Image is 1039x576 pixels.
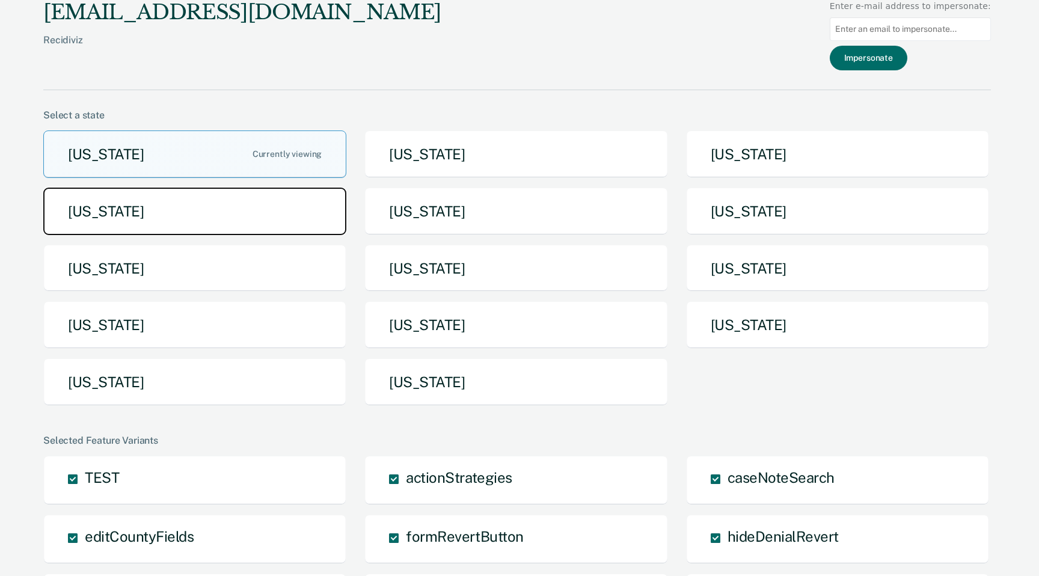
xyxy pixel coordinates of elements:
button: Impersonate [830,46,907,70]
span: editCountyFields [85,528,194,545]
div: Selected Feature Variants [43,435,991,446]
button: [US_STATE] [364,245,667,292]
span: actionStrategies [406,469,512,486]
button: [US_STATE] [686,130,989,178]
button: [US_STATE] [364,358,667,406]
button: [US_STATE] [686,188,989,235]
span: caseNoteSearch [728,469,835,486]
button: [US_STATE] [364,301,667,349]
span: TEST [85,469,119,486]
div: Select a state [43,109,991,121]
input: Enter an email to impersonate... [830,17,991,41]
button: [US_STATE] [43,188,346,235]
button: [US_STATE] [686,301,989,349]
span: formRevertButton [406,528,523,545]
button: [US_STATE] [43,301,346,349]
button: [US_STATE] [364,130,667,178]
button: [US_STATE] [43,358,346,406]
span: hideDenialRevert [728,528,839,545]
button: [US_STATE] [364,188,667,235]
div: Recidiviz [43,34,441,65]
button: [US_STATE] [43,245,346,292]
button: [US_STATE] [686,245,989,292]
button: [US_STATE] [43,130,346,178]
